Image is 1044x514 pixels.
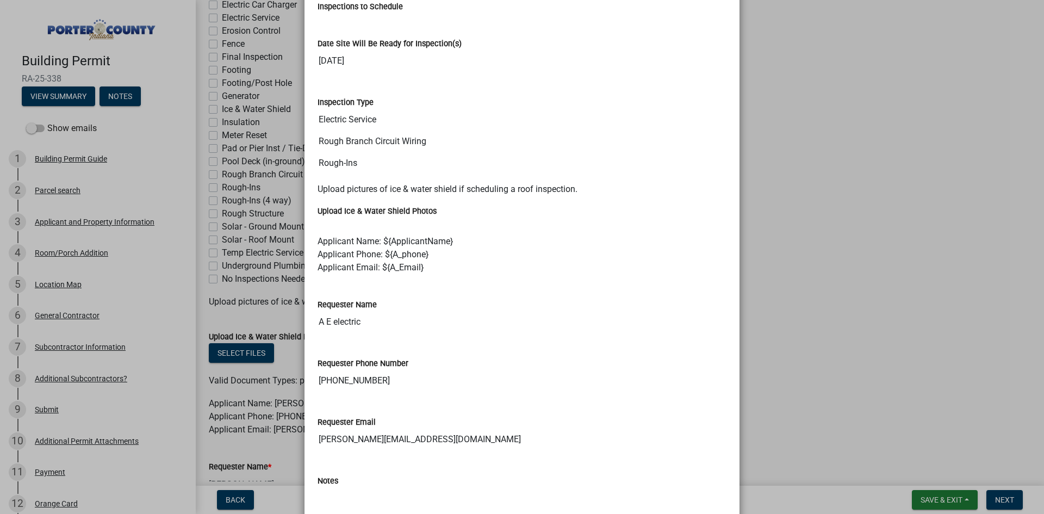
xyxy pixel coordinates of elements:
[318,301,377,309] label: Requester Name
[318,208,437,215] label: Upload Ice & Water Shield Photos
[318,3,403,11] label: Inspections to Schedule
[318,478,338,485] label: Notes
[318,235,726,274] p: Applicant Name: ${ApplicantName} Applicant Phone: ${A_phone} Applicant Email: ${A_Email}
[318,419,376,426] label: Requester Email
[318,99,374,107] label: Inspection Type
[318,40,462,48] label: Date Site Will Be Ready for Inspection(s)
[318,183,726,196] p: Upload pictures of ice & water shield if scheduling a roof inspection.
[318,360,408,368] label: Requester Phone Number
